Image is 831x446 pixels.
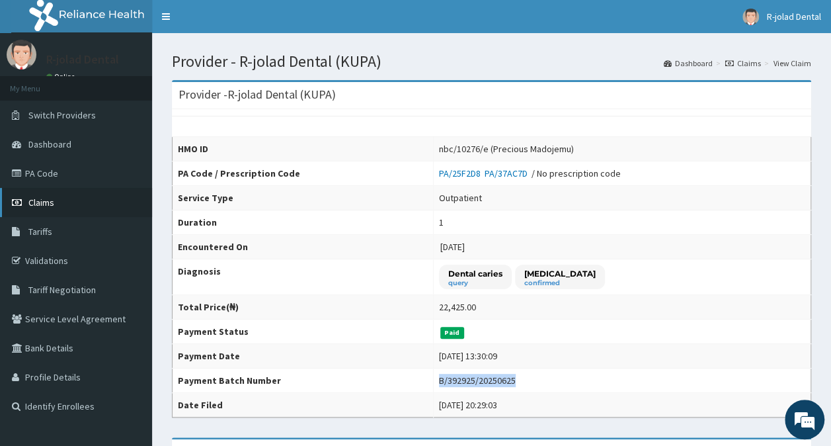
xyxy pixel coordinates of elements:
div: nbc/10276/e (Precious Madojemu) [439,142,574,156]
div: [DATE] 13:30:09 [439,349,497,363]
div: Minimize live chat window [217,7,249,38]
div: B/392925/20250625 [439,374,516,387]
span: Switch Providers [28,109,96,121]
span: Paid [440,327,464,339]
th: Date Filed [173,393,434,418]
span: Tariff Negotiation [28,284,96,296]
div: Chat with us now [69,74,222,91]
span: Claims [28,197,54,208]
textarea: Type your message and hit 'Enter' [7,302,252,348]
span: [DATE] [440,241,465,253]
div: [DATE] 20:29:03 [439,398,497,412]
a: Claims [725,58,761,69]
h1: Provider - R-jolad Dental (KUPA) [172,53,811,70]
img: User Image [742,9,759,25]
img: User Image [7,40,36,69]
a: Dashboard [664,58,713,69]
th: Payment Date [173,344,434,369]
h3: Provider - R-jolad Dental (KUPA) [178,89,336,101]
a: Online [46,72,78,81]
th: Payment Status [173,320,434,344]
small: confirmed [524,280,596,287]
div: Outpatient [439,191,482,204]
small: query [448,280,502,287]
p: R-jolad Dental [46,54,119,66]
th: Diagnosis [173,259,434,295]
th: PA Code / Prescription Code [173,161,434,186]
div: 1 [439,216,444,229]
img: d_794563401_company_1708531726252_794563401 [24,66,54,99]
p: Dental caries [448,268,502,279]
p: [MEDICAL_DATA] [524,268,596,279]
span: Tariffs [28,226,52,238]
a: View Claim [773,58,811,69]
th: Service Type [173,186,434,210]
th: Encountered On [173,235,434,259]
th: Duration [173,210,434,235]
th: HMO ID [173,137,434,161]
span: Dashboard [28,138,71,150]
a: PA/25F2D8 [439,167,485,179]
span: R-jolad Dental [767,11,821,22]
span: We're online! [77,137,182,271]
a: PA/37AC7D [485,167,532,179]
div: 22,425.00 [439,300,476,314]
th: Total Price(₦) [173,295,434,320]
th: Payment Batch Number [173,369,434,393]
div: / No prescription code [439,167,621,180]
